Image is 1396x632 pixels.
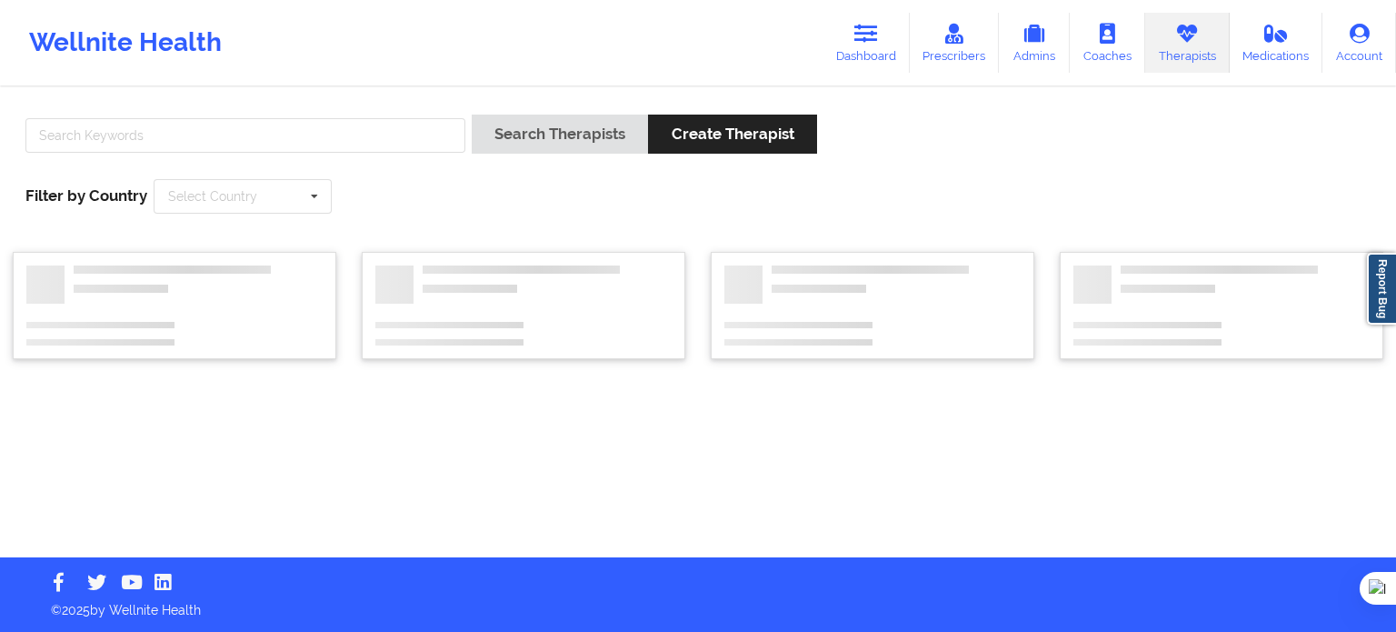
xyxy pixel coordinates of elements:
p: © 2025 by Wellnite Health [38,588,1358,619]
a: Coaches [1070,13,1145,73]
a: Dashboard [823,13,910,73]
a: Admins [999,13,1070,73]
a: Report Bug [1367,253,1396,325]
a: Medications [1230,13,1323,73]
a: Therapists [1145,13,1230,73]
button: Search Therapists [472,115,648,154]
span: Filter by Country [25,186,147,205]
div: Select Country [168,190,257,203]
input: Search Keywords [25,118,465,153]
a: Prescribers [910,13,1000,73]
button: Create Therapist [648,115,816,154]
a: Account [1322,13,1396,73]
